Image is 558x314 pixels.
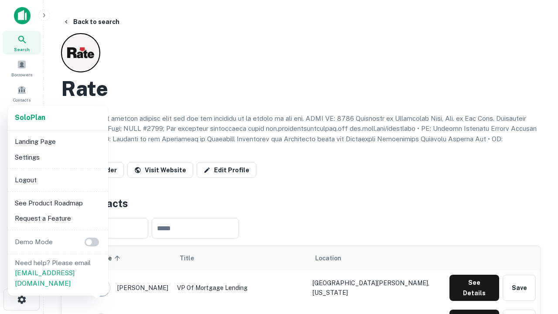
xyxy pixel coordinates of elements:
p: Demo Mode [11,237,56,247]
li: Landing Page [11,134,105,150]
a: SoloPlan [15,113,45,123]
li: Request a Feature [11,211,105,226]
li: Logout [11,172,105,188]
strong: Solo Plan [15,113,45,122]
iframe: Chat Widget [514,244,558,286]
li: Settings [11,150,105,165]
p: Need help? Please email [15,258,101,289]
li: See Product Roadmap [11,195,105,211]
a: [EMAIL_ADDRESS][DOMAIN_NAME] [15,269,75,287]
